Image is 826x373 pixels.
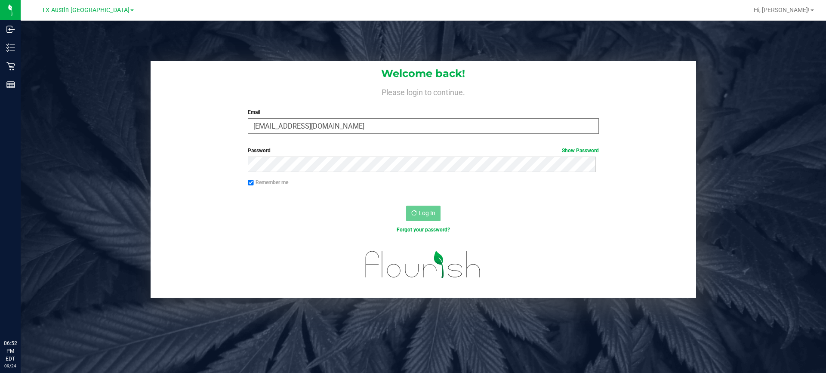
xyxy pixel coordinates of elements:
inline-svg: Reports [6,80,15,89]
inline-svg: Inbound [6,25,15,34]
span: Hi, [PERSON_NAME]! [754,6,810,13]
button: Log In [406,206,441,221]
span: Password [248,148,271,154]
p: 06:52 PM EDT [4,339,17,363]
label: Remember me [248,179,288,186]
h4: Please login to continue. [151,86,696,96]
inline-svg: Inventory [6,43,15,52]
img: flourish_logo.svg [355,243,491,287]
a: Show Password [562,148,599,154]
inline-svg: Retail [6,62,15,71]
label: Email [248,108,598,116]
input: Remember me [248,180,254,186]
span: Log In [419,210,435,216]
a: Forgot your password? [397,227,450,233]
h1: Welcome back! [151,68,696,79]
span: TX Austin [GEOGRAPHIC_DATA] [42,6,129,14]
p: 09/24 [4,363,17,369]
